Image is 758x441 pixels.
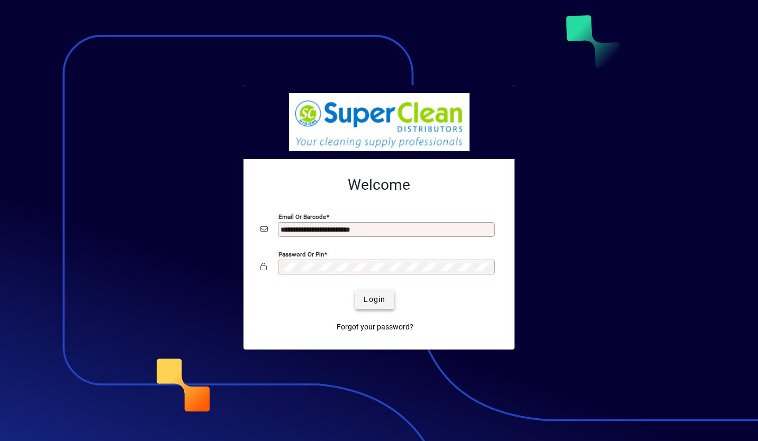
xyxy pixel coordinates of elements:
span: Login [364,294,385,305]
button: Login [355,290,394,309]
h2: Welcome [260,176,498,194]
a: Forgot your password? [332,318,418,337]
mat-label: Password or Pin [278,250,324,258]
span: Forgot your password? [337,321,413,333]
mat-label: Email or Barcode [278,213,326,220]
